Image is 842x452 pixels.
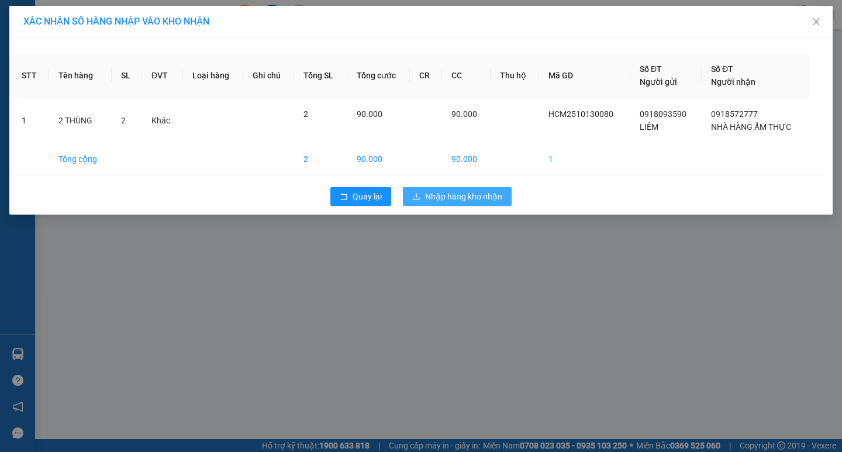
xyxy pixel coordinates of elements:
[347,143,410,175] td: 90.000
[711,64,733,74] span: Số ĐT
[112,53,142,98] th: SL
[347,53,410,98] th: Tổng cước
[243,53,294,98] th: Ghi chú
[425,190,502,203] span: Nhập hàng kho nhận
[451,109,477,119] span: 90.000
[491,53,540,98] th: Thu hộ
[548,109,613,119] span: HCM2510130080
[294,143,347,175] td: 2
[403,187,512,206] button: downloadNhập hàng kho nhận
[353,190,382,203] span: Quay lại
[183,53,243,98] th: Loại hàng
[49,53,112,98] th: Tên hàng
[640,109,686,119] span: 0918093590
[294,53,347,98] th: Tổng SL
[711,122,791,132] span: NHÀ HÀNG ẨM THỰC
[640,77,677,87] span: Người gửi
[800,6,833,39] button: Close
[410,53,441,98] th: CR
[330,187,391,206] button: rollbackQuay lại
[49,143,112,175] td: Tổng cộng
[539,143,630,175] td: 1
[640,122,658,132] span: LIÊM
[711,109,758,119] span: 0918572777
[121,116,126,125] span: 2
[711,77,755,87] span: Người nhận
[303,109,308,119] span: 2
[640,64,662,74] span: Số ĐT
[442,143,491,175] td: 90.000
[539,53,630,98] th: Mã GD
[12,98,49,143] td: 1
[142,98,183,143] td: Khác
[340,192,348,202] span: rollback
[812,17,821,26] span: close
[357,109,382,119] span: 90.000
[23,16,209,27] span: XÁC NHẬN SỐ HÀNG NHẬP VÀO KHO NHẬN
[12,53,49,98] th: STT
[142,53,183,98] th: ĐVT
[412,192,420,202] span: download
[442,53,491,98] th: CC
[49,98,112,143] td: 2 THÙNG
